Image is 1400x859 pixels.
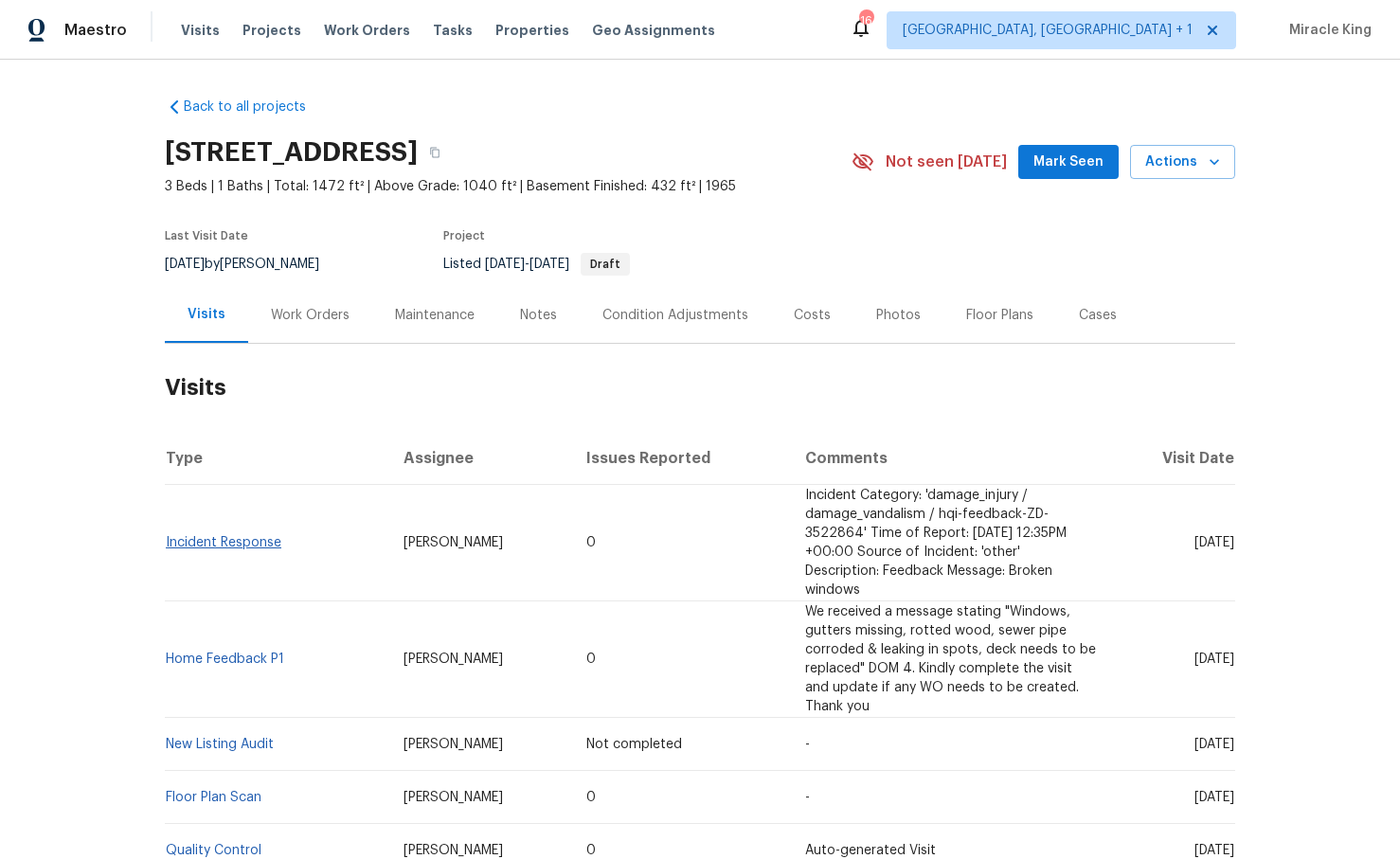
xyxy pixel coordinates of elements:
[64,21,127,40] span: Maestro
[165,177,852,196] span: 3 Beds | 1 Baths | Total: 1472 ft² | Above Grade: 1040 ft² | Basement Finished: 432 ft² | 1965
[790,432,1111,485] th: Comments
[165,432,388,485] th: Type
[166,653,284,666] a: Home Feedback P1
[586,536,596,549] span: 0
[165,98,347,116] a: Back to all projects
[805,489,1067,597] span: Incident Category: 'damage_injury / damage_vandalism / hqi-feedback-ZD-3522864' Time of Report: [...
[433,24,473,37] span: Tasks
[324,21,410,40] span: Work Orders
[404,536,503,549] span: [PERSON_NAME]
[520,306,557,325] div: Notes
[586,738,682,751] span: Not completed
[271,306,350,325] div: Work Orders
[571,432,789,485] th: Issues Reported
[165,143,418,162] h2: [STREET_ADDRESS]
[388,432,572,485] th: Assignee
[418,135,452,170] button: Copy Address
[1194,738,1234,751] span: [DATE]
[165,253,342,276] div: by [PERSON_NAME]
[1282,21,1372,40] span: Miracle King
[404,791,503,804] span: [PERSON_NAME]
[805,844,936,857] span: Auto-generated Visit
[1018,145,1119,180] button: Mark Seen
[1079,306,1117,325] div: Cases
[395,306,475,325] div: Maintenance
[485,258,569,271] span: -
[586,791,596,804] span: 0
[1194,653,1234,666] span: [DATE]
[404,653,503,666] span: [PERSON_NAME]
[805,605,1096,713] span: We received a message stating "Windows, gutters missing, rotted wood, sewer pipe corroded & leaki...
[602,306,748,325] div: Condition Adjustments
[1033,151,1104,174] span: Mark Seen
[242,21,301,40] span: Projects
[1194,536,1234,549] span: [DATE]
[1130,145,1235,180] button: Actions
[1145,151,1220,174] span: Actions
[794,306,831,325] div: Costs
[166,791,261,804] a: Floor Plan Scan
[1194,844,1234,857] span: [DATE]
[443,230,485,242] span: Project
[876,306,921,325] div: Photos
[166,536,281,549] a: Incident Response
[529,258,569,271] span: [DATE]
[165,344,1235,432] h2: Visits
[1111,432,1235,485] th: Visit Date
[181,21,220,40] span: Visits
[495,21,569,40] span: Properties
[859,11,872,30] div: 16
[886,152,1007,171] span: Not seen [DATE]
[165,230,248,242] span: Last Visit Date
[805,791,810,804] span: -
[966,306,1033,325] div: Floor Plans
[586,844,596,857] span: 0
[404,844,503,857] span: [PERSON_NAME]
[583,259,628,270] span: Draft
[485,258,525,271] span: [DATE]
[404,738,503,751] span: [PERSON_NAME]
[586,653,596,666] span: 0
[166,738,274,751] a: New Listing Audit
[1194,791,1234,804] span: [DATE]
[805,738,810,751] span: -
[903,21,1193,40] span: [GEOGRAPHIC_DATA], [GEOGRAPHIC_DATA] + 1
[166,844,261,857] a: Quality Control
[188,305,225,324] div: Visits
[165,258,205,271] span: [DATE]
[592,21,715,40] span: Geo Assignments
[443,258,630,271] span: Listed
